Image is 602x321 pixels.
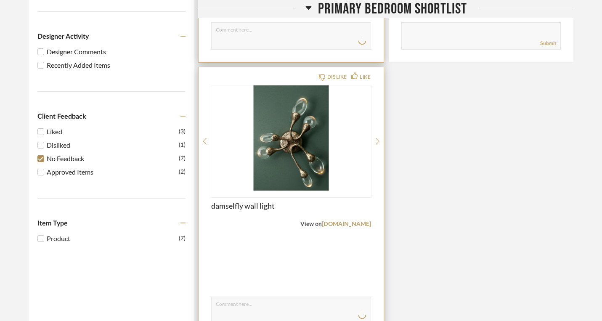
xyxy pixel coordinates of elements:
div: LIKE [360,73,371,81]
span: Designer Activity [37,33,89,40]
div: DISLIKE [327,73,347,81]
div: 0 [211,85,371,191]
div: Disliked [47,140,179,150]
div: (7) [179,154,186,164]
div: (1) [179,140,186,150]
div: No Feedback [47,154,179,164]
div: Designer Comments [47,47,186,57]
div: (3) [179,127,186,137]
a: [DOMAIN_NAME] [322,221,371,227]
div: Liked [47,127,179,137]
span: Item Type [37,220,68,227]
a: Submit [540,40,556,47]
div: Approved Items [47,167,179,177]
div: Recently Added Items [47,60,186,70]
span: Client Feedback [37,113,86,120]
span: damselfly wall light [211,201,371,210]
span: View on [300,221,322,227]
img: undefined [211,85,371,191]
div: (2) [179,167,186,177]
div: Product [47,233,179,244]
div: (7) [179,233,186,244]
